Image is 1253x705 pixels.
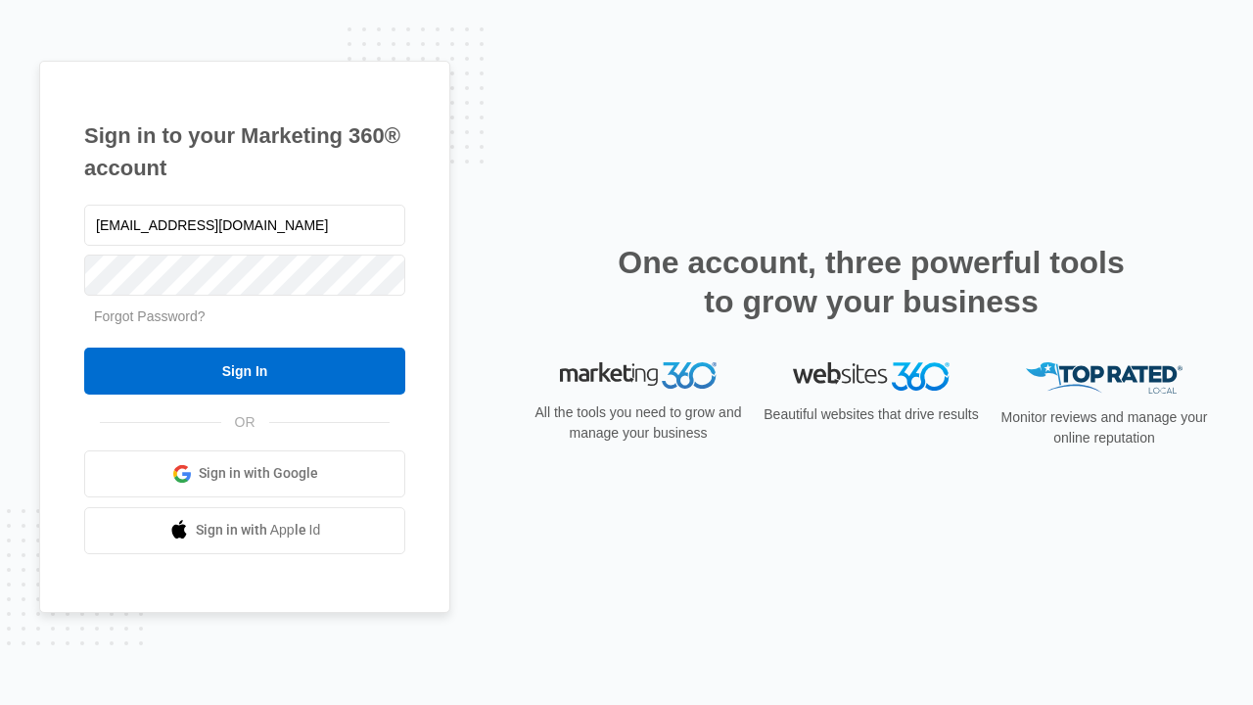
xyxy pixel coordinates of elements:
[793,362,950,391] img: Websites 360
[94,308,206,324] a: Forgot Password?
[196,520,321,540] span: Sign in with Apple Id
[995,407,1214,448] p: Monitor reviews and manage your online reputation
[1026,362,1183,395] img: Top Rated Local
[84,507,405,554] a: Sign in with Apple Id
[762,404,981,425] p: Beautiful websites that drive results
[84,119,405,184] h1: Sign in to your Marketing 360® account
[84,205,405,246] input: Email
[612,243,1131,321] h2: One account, three powerful tools to grow your business
[199,463,318,484] span: Sign in with Google
[84,348,405,395] input: Sign In
[529,402,748,444] p: All the tools you need to grow and manage your business
[560,362,717,390] img: Marketing 360
[221,412,269,433] span: OR
[84,450,405,497] a: Sign in with Google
